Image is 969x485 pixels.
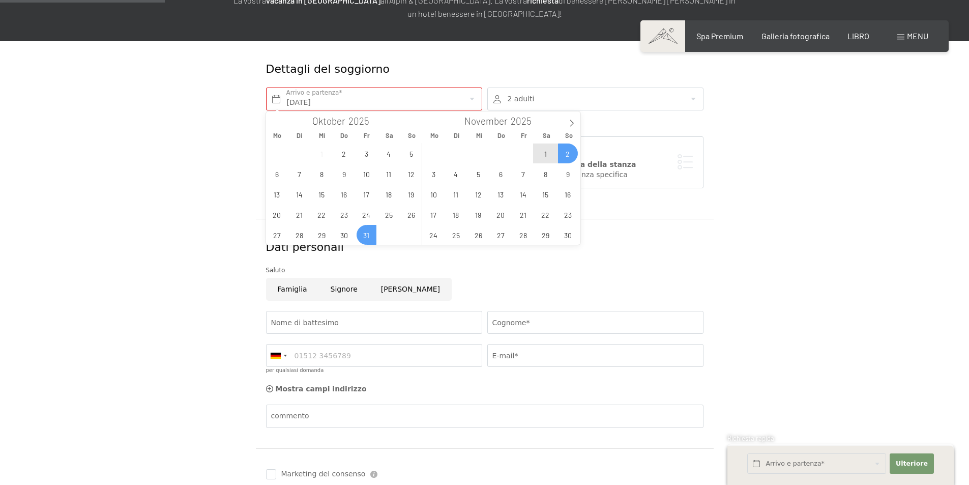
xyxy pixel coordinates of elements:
span: Oktober 1, 2025 [312,144,332,163]
span: November 18, 2025 [446,205,466,224]
span: November 20, 2025 [491,205,511,224]
span: November 2, 2025 [558,144,578,163]
span: Oktober 29, 2025 [312,225,332,245]
span: Oktober [312,117,345,126]
span: Oktober 20, 2025 [267,205,287,224]
font: Dettagli del soggiorno [266,63,390,75]
span: November 7, 2025 [513,164,533,184]
span: Oktober 8, 2025 [312,164,332,184]
font: per qualsiasi domanda [266,367,324,373]
span: Oktober 23, 2025 [334,205,354,224]
font: menu [907,31,928,41]
span: Oktober 25, 2025 [379,205,399,224]
font: Richiesta rapida [727,434,774,442]
span: Sa [535,132,557,139]
span: November 30, 2025 [558,225,578,245]
span: November 24, 2025 [424,225,444,245]
span: Oktober 22, 2025 [312,205,332,224]
span: Oktober 15, 2025 [312,184,332,204]
button: Ulteriore [890,453,933,474]
span: Fr [356,132,378,139]
span: November 3, 2025 [424,164,444,184]
span: Oktober 9, 2025 [334,164,354,184]
font: Ulteriore [896,460,928,467]
span: Oktober 19, 2025 [401,184,421,204]
span: November 6, 2025 [491,164,511,184]
span: November 28, 2025 [513,225,533,245]
span: Oktober 28, 2025 [289,225,309,245]
span: Oktober 21, 2025 [289,205,309,224]
span: Oktober 5, 2025 [401,144,421,163]
span: November 11, 2025 [446,184,466,204]
span: Do [333,132,356,139]
span: November 19, 2025 [468,205,488,224]
span: November 1, 2025 [536,144,555,163]
span: So [557,132,580,139]
span: November 10, 2025 [424,184,444,204]
div: Germania (Germania): +49 [267,345,290,366]
span: November 5, 2025 [468,164,488,184]
span: Sa [378,132,400,139]
span: November 13, 2025 [491,184,511,204]
span: November 17, 2025 [424,205,444,224]
span: Mo [266,132,288,139]
span: November 27, 2025 [491,225,511,245]
span: Di [288,132,311,139]
font: Dati personali [266,241,344,253]
font: Marketing del consenso [281,470,366,478]
span: November [464,117,508,126]
span: November 12, 2025 [468,184,488,204]
span: November 21, 2025 [513,205,533,224]
span: Oktober 17, 2025 [357,184,376,204]
span: November 25, 2025 [446,225,466,245]
span: November 23, 2025 [558,205,578,224]
span: Oktober 2, 2025 [334,144,354,163]
span: Di [446,132,468,139]
span: Mi [311,132,333,139]
font: Saluto [266,267,285,274]
a: LIBRO [847,31,869,41]
span: Oktober 3, 2025 [357,144,376,163]
span: Fr [513,132,535,139]
span: November 16, 2025 [558,184,578,204]
input: 01512 3456789 [266,344,482,367]
span: Mi [468,132,490,139]
span: November 4, 2025 [446,164,466,184]
a: Galleria fotografica [761,31,830,41]
span: Oktober 18, 2025 [379,184,399,204]
span: November 15, 2025 [536,184,555,204]
span: November 9, 2025 [558,164,578,184]
span: November 26, 2025 [468,225,488,245]
span: November 8, 2025 [536,164,555,184]
span: Do [490,132,513,139]
span: Oktober 27, 2025 [267,225,287,245]
span: Oktober 11, 2025 [379,164,399,184]
span: Oktober 24, 2025 [357,205,376,224]
span: Oktober 14, 2025 [289,184,309,204]
font: Mostra campi indirizzo [276,385,367,393]
span: Oktober 30, 2025 [334,225,354,245]
span: November 29, 2025 [536,225,555,245]
span: Oktober 12, 2025 [401,164,421,184]
span: Oktober 10, 2025 [357,164,376,184]
span: Mo [423,132,446,139]
span: Oktober 6, 2025 [267,164,287,184]
span: Oktober 7, 2025 [289,164,309,184]
span: November 14, 2025 [513,184,533,204]
span: Oktober 16, 2025 [334,184,354,204]
input: Year [508,115,541,127]
span: Oktober 13, 2025 [267,184,287,204]
a: Spa Premium [696,31,743,41]
span: Oktober 4, 2025 [379,144,399,163]
input: Year [345,115,379,127]
span: Oktober 26, 2025 [401,205,421,224]
span: So [400,132,423,139]
span: November 22, 2025 [536,205,555,224]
